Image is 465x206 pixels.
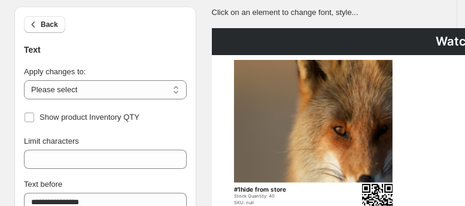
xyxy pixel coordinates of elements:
[24,180,62,189] span: Text before
[24,137,79,146] span: Limit characters
[234,200,344,205] div: SKU: null
[41,20,58,29] span: Back
[24,67,86,76] span: Apply changes to:
[212,7,358,19] p: Click on an element to change font, style...
[234,60,392,183] img: primaryImage
[39,113,139,122] span: Show product Inventory QTY
[234,193,344,199] div: Stock Quantity: 40
[24,16,65,33] button: Back
[24,45,41,54] span: Text
[234,186,344,193] div: #1hide from store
